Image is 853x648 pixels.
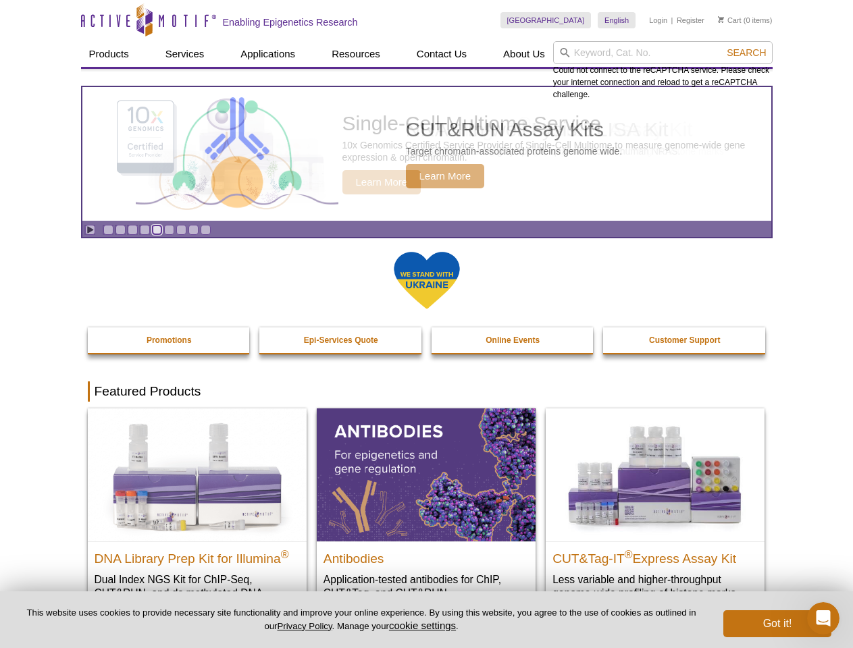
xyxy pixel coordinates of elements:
a: Applications [232,41,303,67]
a: Resources [324,41,388,67]
p: Dual Index NGS Kit for ChIP-Seq, CUT&RUN, and ds methylated DNA assays. [95,572,300,614]
p: Less variable and higher-throughput genome-wide profiling of histone marks​. [552,572,758,600]
a: Privacy Policy [277,621,332,631]
a: Promotions [88,327,251,353]
a: Go to slide 3 [128,225,138,235]
a: Epi-Services Quote [259,327,423,353]
img: DNA Library Prep Kit for Illumina [88,408,307,541]
a: [GEOGRAPHIC_DATA] [500,12,592,28]
a: CUT&Tag-IT® Express Assay Kit CUT&Tag-IT®Express Assay Kit Less variable and higher-throughput ge... [546,408,765,613]
img: Your Cart [718,16,724,23]
img: We Stand With Ukraine [393,250,461,310]
strong: Promotions [147,335,192,345]
iframe: Intercom live chat [807,602,839,634]
strong: Online Events [486,335,540,345]
a: Login [649,16,667,25]
a: Go to slide 7 [176,225,186,235]
h2: CUT&Tag-IT Express Assay Kit [552,545,758,566]
a: Go to slide 2 [115,225,126,235]
a: Go to slide 6 [164,225,174,235]
a: Cart [718,16,742,25]
a: Services [157,41,213,67]
a: Contact Us [409,41,475,67]
a: Register [677,16,704,25]
h2: Antibodies [324,545,529,566]
p: This website uses cookies to provide necessary site functionality and improve your online experie... [22,607,701,632]
a: English [598,12,636,28]
a: Go to slide 9 [201,225,211,235]
strong: Epi-Services Quote [304,335,378,345]
span: Search [727,47,766,58]
h2: Enabling Epigenetics Research [223,16,358,28]
a: Online Events [432,327,595,353]
a: Customer Support [603,327,767,353]
a: DNA Library Prep Kit for Illumina DNA Library Prep Kit for Illumina® Dual Index NGS Kit for ChIP-... [88,408,307,626]
a: Toggle autoplay [85,225,95,235]
sup: ® [281,548,289,560]
a: About Us [495,41,553,67]
h2: Featured Products [88,381,766,402]
a: Go to slide 1 [103,225,113,235]
strong: Customer Support [649,335,720,345]
p: Application-tested antibodies for ChIP, CUT&Tag, and CUT&RUN. [324,572,529,600]
div: Could not connect to the reCAPTCHA service. Please check your internet connection and reload to g... [553,41,773,101]
a: All Antibodies Antibodies Application-tested antibodies for ChIP, CUT&Tag, and CUT&RUN. [317,408,536,613]
button: cookie settings [389,620,456,631]
li: | [671,12,673,28]
button: Got it! [723,610,831,637]
img: All Antibodies [317,408,536,541]
a: Go to slide 8 [188,225,199,235]
h2: DNA Library Prep Kit for Illumina [95,545,300,566]
input: Keyword, Cat. No. [553,41,773,64]
sup: ® [625,548,633,560]
img: CUT&Tag-IT® Express Assay Kit [546,408,765,541]
a: Go to slide 4 [140,225,150,235]
a: Products [81,41,137,67]
li: (0 items) [718,12,773,28]
button: Search [723,47,770,59]
a: Go to slide 5 [152,225,162,235]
